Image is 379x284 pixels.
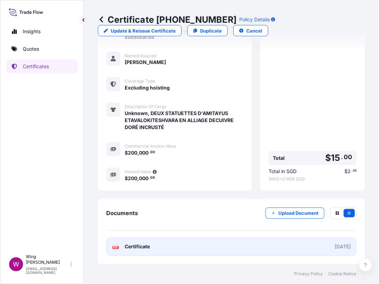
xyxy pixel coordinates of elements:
[125,151,128,156] span: $
[128,151,137,156] span: 200
[149,177,150,179] span: .
[106,210,138,217] span: Documents
[106,238,357,256] a: PDFCertificate[DATE]
[6,59,78,73] a: Certificates
[269,177,357,182] span: 1 HKD = 0.1656 SGD
[150,151,155,154] span: 00
[114,247,118,249] text: PDF
[335,243,351,250] div: [DATE]
[26,267,69,275] p: [EMAIL_ADDRESS][DOMAIN_NAME]
[294,271,323,277] a: Privacy Policy
[352,170,357,172] span: 48
[137,151,139,156] span: ,
[125,144,176,149] span: Commercial Invoice Value
[13,261,19,268] span: W
[200,27,222,34] p: Duplicate
[23,45,39,52] p: Quotes
[239,16,270,23] p: Policy Details
[125,53,156,59] span: Named Assured
[6,24,78,38] a: Insights
[125,59,166,66] span: [PERSON_NAME]
[269,168,297,175] span: Total in SGD
[23,63,49,70] p: Certificates
[344,169,348,174] span: $
[137,176,139,181] span: ,
[348,169,351,174] span: 2
[187,25,228,36] a: Duplicate
[125,79,155,84] span: Coverage Type
[325,154,331,163] span: $
[150,177,155,179] span: 00
[6,42,78,56] a: Quotes
[98,14,236,25] p: Certificate [PHONE_NUMBER]
[125,104,166,110] span: Description Of Cargo
[233,25,268,36] button: Cancel
[273,155,285,162] span: Total
[111,27,176,34] p: Update & Reissue Certificate
[128,176,137,181] span: 200
[139,176,148,181] span: 000
[246,27,262,34] p: Cancel
[329,271,357,277] a: Cookie Notice
[149,151,150,154] span: .
[125,176,128,181] span: $
[344,155,352,159] span: 00
[265,208,325,219] button: Upload Document
[98,25,182,36] a: Update & Reissue Certificate
[125,243,150,250] span: Certificate
[351,170,352,172] span: .
[278,210,319,217] p: Upload Document
[26,254,69,265] p: Wing [PERSON_NAME]
[125,85,170,92] span: Excluding hoisting
[125,110,243,131] span: Unknown, DEUX STATUETTES D'AMITAYUS ETAVALOKITESHVARA EN ALLIAGE DECUIVRE DORÉ INCRUSTÉ
[341,155,343,159] span: .
[139,151,148,156] span: 000
[23,28,41,35] p: Insights
[331,154,340,163] span: 15
[125,169,151,175] span: Insured Value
